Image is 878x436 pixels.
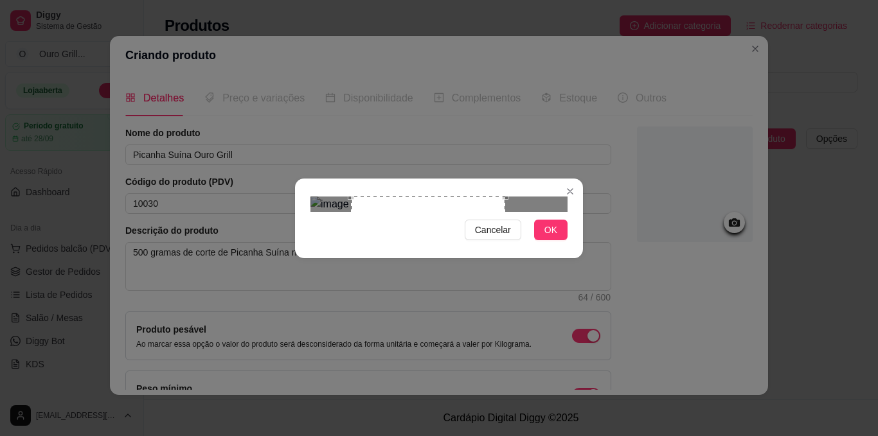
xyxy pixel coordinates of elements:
[351,196,505,351] div: Use the arrow keys to move the crop selection area
[534,220,568,240] button: OK
[465,220,521,240] button: Cancelar
[475,223,511,237] span: Cancelar
[560,181,580,202] button: Close
[310,196,568,212] img: image
[544,223,557,237] span: OK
